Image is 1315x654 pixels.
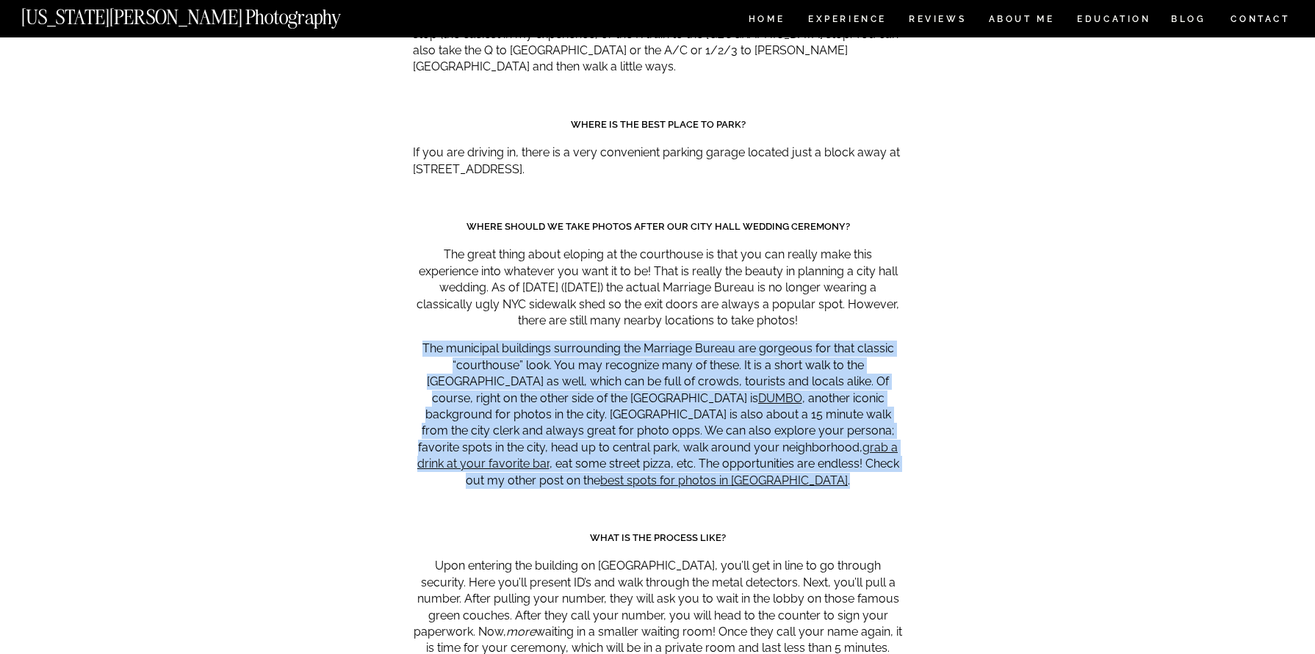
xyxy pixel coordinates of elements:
[466,221,850,232] strong: WHERE SHOULD WE TAKE PHOTOS AFTER OUR CITY HALL wedding CEREMONY?
[1230,11,1291,27] a: CONTACT
[21,7,390,20] a: [US_STATE][PERSON_NAME] Photography
[413,247,903,329] p: The great thing about eloping at the courthouse is that you can really make this experience into ...
[413,341,903,489] p: The municipal buildings surrounding the Marriage Bureau are gorgeous for that classic “courthouse...
[571,119,746,130] strong: Where is the best place to Park?
[746,15,788,27] a: HOME
[758,391,802,405] a: DUMBO
[808,15,885,27] a: Experience
[909,15,964,27] a: REVIEWS
[413,10,903,76] p: If you are taking the subway, you can take the 4/5/6 train to the [GEOGRAPHIC_DATA] stop (the eas...
[600,473,848,487] a: best spots for photos in [GEOGRAPHIC_DATA]
[988,15,1055,27] a: ABOUT ME
[1171,15,1206,27] a: BLOG
[1076,15,1153,27] a: EDUCATION
[506,625,536,639] em: more
[590,532,726,543] strong: WHAT IS THE PROCESS Like?
[413,145,903,178] p: If you are driving in, there is a very convenient parking garage located just a block away at [ST...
